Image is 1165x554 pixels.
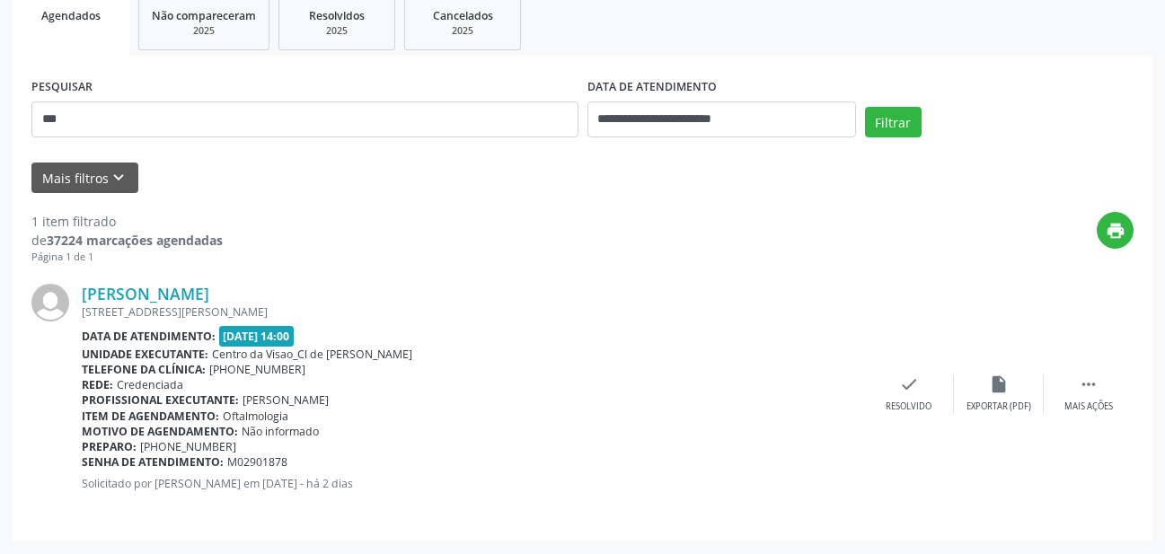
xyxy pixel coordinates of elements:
[886,400,931,413] div: Resolvido
[1097,212,1134,249] button: print
[209,362,305,377] span: [PHONE_NUMBER]
[152,8,256,23] span: Não compareceram
[1106,221,1125,241] i: print
[433,8,493,23] span: Cancelados
[82,424,238,439] b: Motivo de agendamento:
[31,212,223,231] div: 1 item filtrado
[31,231,223,250] div: de
[587,74,717,101] label: DATA DE ATENDIMENTO
[82,304,864,320] div: [STREET_ADDRESS][PERSON_NAME]
[140,439,236,454] span: [PHONE_NUMBER]
[899,374,919,394] i: check
[219,326,295,347] span: [DATE] 14:00
[1064,400,1113,413] div: Mais ações
[41,8,101,23] span: Agendados
[82,377,113,392] b: Rede:
[117,377,183,392] span: Credenciada
[223,409,288,424] span: Oftalmologia
[31,250,223,265] div: Página 1 de 1
[227,454,287,470] span: M02901878
[82,454,224,470] b: Senha de atendimento:
[242,424,319,439] span: Não informado
[966,400,1031,413] div: Exportar (PDF)
[82,392,239,408] b: Profissional executante:
[82,409,219,424] b: Item de agendamento:
[418,24,507,38] div: 2025
[82,347,208,362] b: Unidade executante:
[109,168,128,188] i: keyboard_arrow_down
[31,284,69,321] img: img
[82,476,864,491] p: Solicitado por [PERSON_NAME] em [DATE] - há 2 dias
[82,329,216,344] b: Data de atendimento:
[1079,374,1099,394] i: 
[31,163,138,194] button: Mais filtroskeyboard_arrow_down
[152,24,256,38] div: 2025
[82,439,137,454] b: Preparo:
[82,284,209,303] a: [PERSON_NAME]
[82,362,206,377] b: Telefone da clínica:
[309,8,365,23] span: Resolvidos
[865,107,922,137] button: Filtrar
[292,24,382,38] div: 2025
[243,392,329,408] span: [PERSON_NAME]
[31,74,93,101] label: PESQUISAR
[212,347,412,362] span: Centro da Visao_Cl de [PERSON_NAME]
[47,232,223,249] strong: 37224 marcações agendadas
[989,374,1009,394] i: insert_drive_file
